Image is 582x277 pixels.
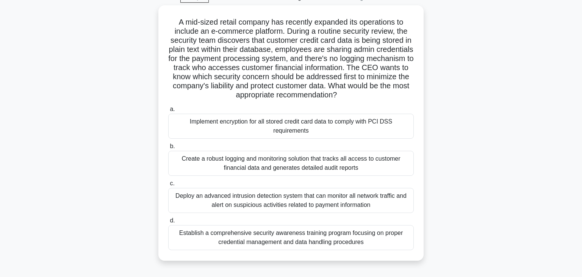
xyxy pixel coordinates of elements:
[167,17,415,100] h5: A mid-sized retail company has recently expanded its operations to include an e-commerce platform...
[168,151,414,176] div: Create a robust logging and monitoring solution that tracks all access to customer financial data...
[170,217,175,224] span: d.
[168,225,414,250] div: Establish a comprehensive security awareness training program focusing on proper credential manag...
[168,114,414,139] div: Implement encryption for all stored credit card data to comply with PCI DSS requirements
[170,106,175,112] span: a.
[170,143,175,149] span: b.
[168,188,414,213] div: Deploy an advanced intrusion detection system that can monitor all network traffic and alert on s...
[170,180,174,186] span: c.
